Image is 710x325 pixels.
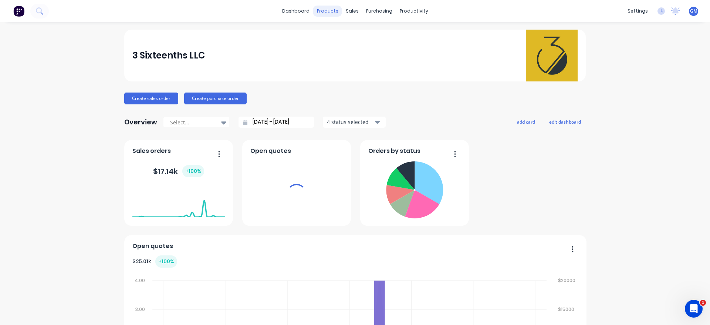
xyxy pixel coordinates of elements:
[132,48,205,63] div: 3 Sixteenths LLC
[396,6,432,17] div: productivity
[13,6,24,17] img: Factory
[690,8,697,14] span: GM
[250,147,291,155] span: Open quotes
[182,165,204,177] div: + 100 %
[558,277,576,284] tspan: $20000
[132,147,171,155] span: Sales orders
[313,6,342,17] div: products
[124,115,157,130] div: Overview
[368,147,420,155] span: Orders by status
[544,117,586,127] button: edit dashboard
[685,300,703,318] iframe: Intercom live chat
[624,6,652,17] div: settings
[135,306,145,312] tspan: 3.00
[155,255,177,268] div: + 100 %
[700,300,706,306] span: 1
[512,117,540,127] button: add card
[153,165,204,177] div: $ 17.14k
[278,6,313,17] a: dashboard
[526,30,578,81] img: 3 Sixteenths LLC
[124,93,178,104] button: Create sales order
[323,117,386,128] button: 4 status selected
[132,255,177,268] div: $ 25.01k
[135,277,145,284] tspan: 4.00
[342,6,362,17] div: sales
[327,118,373,126] div: 4 status selected
[558,306,575,312] tspan: $15000
[362,6,396,17] div: purchasing
[184,93,247,104] button: Create purchase order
